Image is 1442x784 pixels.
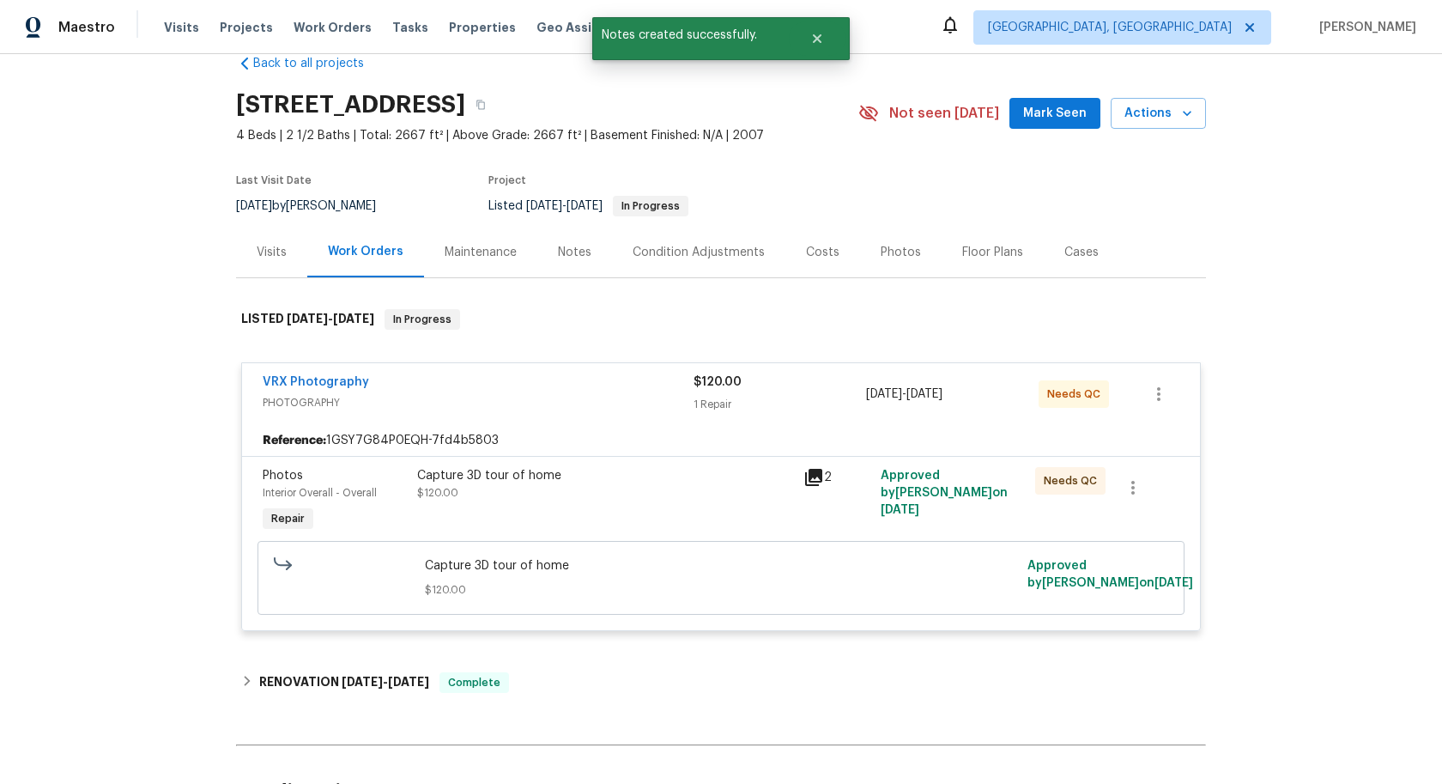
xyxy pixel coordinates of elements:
[1044,472,1104,489] span: Needs QC
[526,200,562,212] span: [DATE]
[592,17,789,53] span: Notes created successfully.
[694,376,742,388] span: $120.00
[236,200,272,212] span: [DATE]
[566,200,603,212] span: [DATE]
[259,672,429,693] h6: RENOVATION
[257,244,287,261] div: Visits
[236,55,401,72] a: Back to all projects
[465,89,496,120] button: Copy Address
[615,201,687,211] span: In Progress
[1009,98,1100,130] button: Mark Seen
[263,394,694,411] span: PHOTOGRAPHY
[866,386,942,403] span: -
[1064,244,1099,261] div: Cases
[1154,577,1193,589] span: [DATE]
[236,127,858,144] span: 4 Beds | 2 1/2 Baths | Total: 2667 ft² | Above Grade: 2667 ft² | Basement Finished: N/A | 2007
[242,425,1200,456] div: 1GSY7G84P0EQH-7fd4b5803
[425,581,1018,599] span: $120.00
[445,244,517,261] div: Maintenance
[441,674,507,691] span: Complete
[1023,103,1087,125] span: Mark Seen
[449,19,516,36] span: Properties
[1111,98,1206,130] button: Actions
[536,19,648,36] span: Geo Assignments
[881,504,919,516] span: [DATE]
[388,676,429,688] span: [DATE]
[526,200,603,212] span: -
[164,19,199,36] span: Visits
[488,175,526,185] span: Project
[1124,103,1192,125] span: Actions
[1312,19,1416,36] span: [PERSON_NAME]
[417,467,793,484] div: Capture 3D tour of home
[806,244,839,261] div: Costs
[236,196,397,216] div: by [PERSON_NAME]
[962,244,1023,261] div: Floor Plans
[881,244,921,261] div: Photos
[236,292,1206,347] div: LISTED [DATE]-[DATE]In Progress
[694,396,866,413] div: 1 Repair
[236,96,465,113] h2: [STREET_ADDRESS]
[220,19,273,36] span: Projects
[241,309,374,330] h6: LISTED
[789,21,845,56] button: Close
[488,200,688,212] span: Listed
[263,470,303,482] span: Photos
[342,676,429,688] span: -
[263,376,369,388] a: VRX Photography
[287,313,328,325] span: [DATE]
[342,676,383,688] span: [DATE]
[333,313,374,325] span: [DATE]
[264,510,312,527] span: Repair
[1047,386,1107,403] span: Needs QC
[881,470,1008,516] span: Approved by [PERSON_NAME] on
[236,662,1206,703] div: RENOVATION [DATE]-[DATE]Complete
[386,311,458,328] span: In Progress
[236,175,312,185] span: Last Visit Date
[866,388,902,400] span: [DATE]
[803,467,870,488] div: 2
[425,557,1018,574] span: Capture 3D tour of home
[294,19,372,36] span: Work Orders
[1027,560,1193,589] span: Approved by [PERSON_NAME] on
[392,21,428,33] span: Tasks
[558,244,591,261] div: Notes
[263,432,326,449] b: Reference:
[633,244,765,261] div: Condition Adjustments
[287,313,374,325] span: -
[988,19,1232,36] span: [GEOGRAPHIC_DATA], [GEOGRAPHIC_DATA]
[328,243,403,260] div: Work Orders
[889,105,999,122] span: Not seen [DATE]
[263,488,377,498] span: Interior Overall - Overall
[58,19,115,36] span: Maestro
[906,388,942,400] span: [DATE]
[417,488,458,498] span: $120.00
